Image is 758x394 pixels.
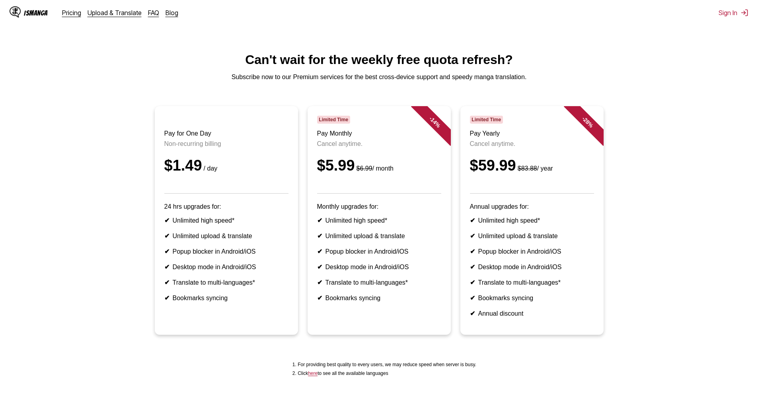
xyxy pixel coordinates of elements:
[164,248,170,255] b: ✔
[470,310,594,317] li: Annual discount
[470,294,594,302] li: Bookmarks syncing
[470,130,594,137] h3: Pay Yearly
[164,203,288,210] p: 24 hrs upgrades for:
[166,9,178,17] a: Blog
[740,9,748,17] img: Sign out
[6,74,752,81] p: Subscribe now to our Premium services for the best cross-device support and speedy manga translat...
[308,371,318,376] a: Available languages
[164,279,170,286] b: ✔
[470,279,594,286] li: Translate to multi-languages*
[563,98,611,146] div: - 28 %
[470,310,475,317] b: ✔
[164,233,170,239] b: ✔
[6,52,752,67] h1: Can't wait for the weekly free quota refresh?
[470,140,594,148] p: Cancel anytime.
[470,263,594,271] li: Desktop mode in Android/iOS
[470,217,594,224] li: Unlimited high speed*
[317,279,322,286] b: ✔
[470,248,594,255] li: Popup blocker in Android/iOS
[719,9,748,17] button: Sign In
[317,263,441,271] li: Desktop mode in Android/iOS
[164,217,170,224] b: ✔
[470,248,475,255] b: ✔
[317,217,322,224] b: ✔
[298,362,476,367] li: For providing best quality to every users, we may reduce speed when server is busy.
[470,279,475,286] b: ✔
[10,6,21,17] img: IsManga Logo
[411,98,458,146] div: - 14 %
[164,232,288,240] li: Unlimited upload & translate
[148,9,159,17] a: FAQ
[164,140,288,148] p: Non-recurring billing
[202,165,218,172] small: / day
[164,294,288,302] li: Bookmarks syncing
[317,203,441,210] p: Monthly upgrades for:
[317,130,441,137] h3: Pay Monthly
[317,217,441,224] li: Unlimited high speed*
[164,217,288,224] li: Unlimited high speed*
[470,116,503,124] span: Limited Time
[470,217,475,224] b: ✔
[317,264,322,270] b: ✔
[24,9,48,17] div: IsManga
[355,165,394,172] small: / month
[516,165,553,172] small: / year
[10,6,62,19] a: IsManga LogoIsManga
[317,232,441,240] li: Unlimited upload & translate
[164,157,288,174] div: $1.49
[317,279,441,286] li: Translate to multi-languages*
[164,263,288,271] li: Desktop mode in Android/iOS
[470,264,475,270] b: ✔
[317,248,322,255] b: ✔
[317,248,441,255] li: Popup blocker in Android/iOS
[317,295,322,301] b: ✔
[317,116,350,124] span: Limited Time
[317,157,441,174] div: $5.99
[62,9,81,17] a: Pricing
[470,295,475,301] b: ✔
[164,279,288,286] li: Translate to multi-languages*
[88,9,142,17] a: Upload & Translate
[164,264,170,270] b: ✔
[298,371,476,376] li: Click to see all the available languages
[357,165,372,172] s: $6.99
[470,157,594,174] div: $59.99
[518,165,537,172] s: $83.88
[317,233,322,239] b: ✔
[470,203,594,210] p: Annual upgrades for:
[317,294,441,302] li: Bookmarks syncing
[164,295,170,301] b: ✔
[164,130,288,137] h3: Pay for One Day
[470,233,475,239] b: ✔
[164,248,288,255] li: Popup blocker in Android/iOS
[470,232,594,240] li: Unlimited upload & translate
[317,140,441,148] p: Cancel anytime.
